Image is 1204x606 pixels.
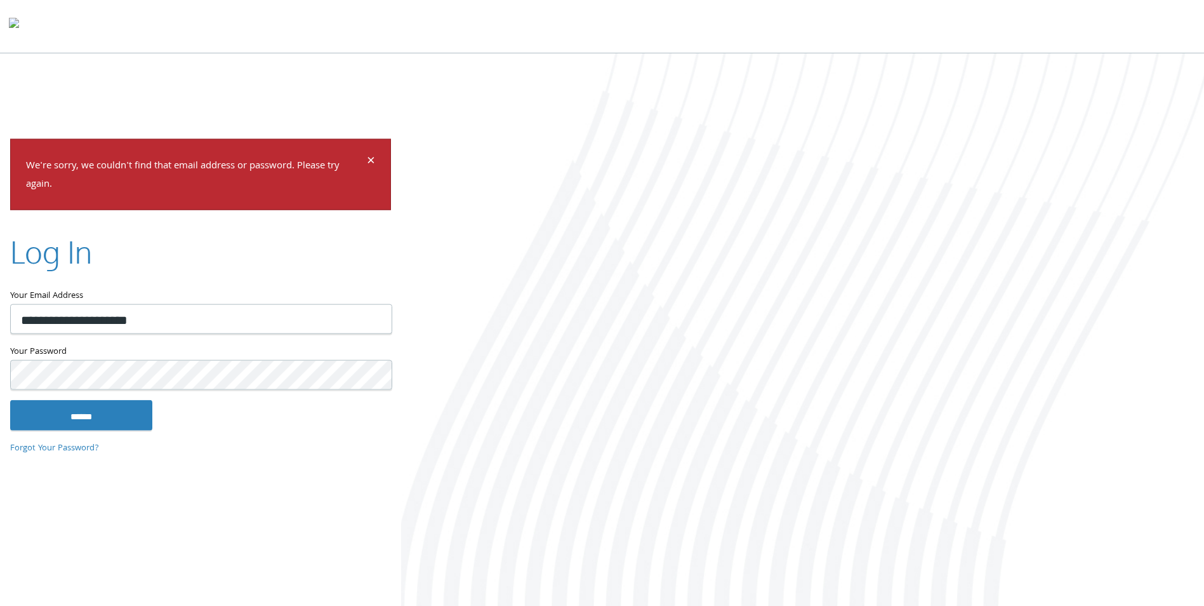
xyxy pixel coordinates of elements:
label: Your Password [10,344,391,360]
span: × [367,150,375,175]
img: todyl-logo-dark.svg [9,13,19,39]
a: Forgot Your Password? [10,441,99,455]
h2: Log In [10,230,92,273]
p: We're sorry, we couldn't find that email address or password. Please try again. [26,158,365,194]
button: Dismiss alert [367,155,375,170]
